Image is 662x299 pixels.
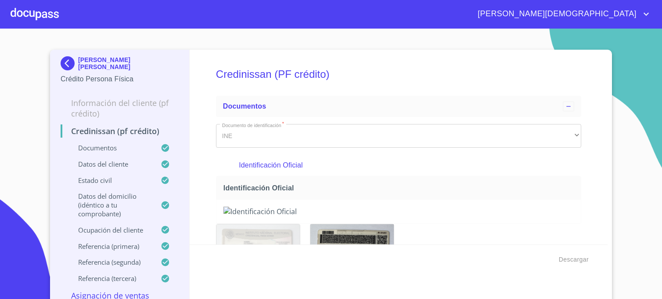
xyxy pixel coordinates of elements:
[223,183,577,193] span: Identificación Oficial
[559,254,589,265] span: Descargar
[78,56,179,70] p: [PERSON_NAME] [PERSON_NAME]
[61,242,161,251] p: Referencia (primera)
[61,258,161,266] p: Referencia (segunda)
[61,74,179,84] p: Crédito Persona Física
[471,7,641,21] span: [PERSON_NAME][DEMOGRAPHIC_DATA]
[310,224,394,277] img: Identificación Oficial
[61,56,179,74] div: [PERSON_NAME] [PERSON_NAME]
[61,226,161,234] p: Ocupación del Cliente
[223,102,266,110] span: Documentos
[61,126,179,136] p: Credinissan (PF crédito)
[61,274,161,283] p: Referencia (tercera)
[216,96,581,117] div: Documentos
[223,207,574,216] img: Identificación Oficial
[61,143,161,152] p: Documentos
[555,252,592,268] button: Descargar
[61,56,78,70] img: Docupass spot blue
[216,56,581,92] h5: Credinissan (PF crédito)
[239,160,558,171] p: Identificación Oficial
[61,160,161,168] p: Datos del cliente
[61,192,161,218] p: Datos del domicilio (idéntico a tu comprobante)
[216,124,581,148] div: INE
[471,7,651,21] button: account of current user
[61,98,179,119] p: Información del cliente (PF crédito)
[61,176,161,185] p: Estado Civil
